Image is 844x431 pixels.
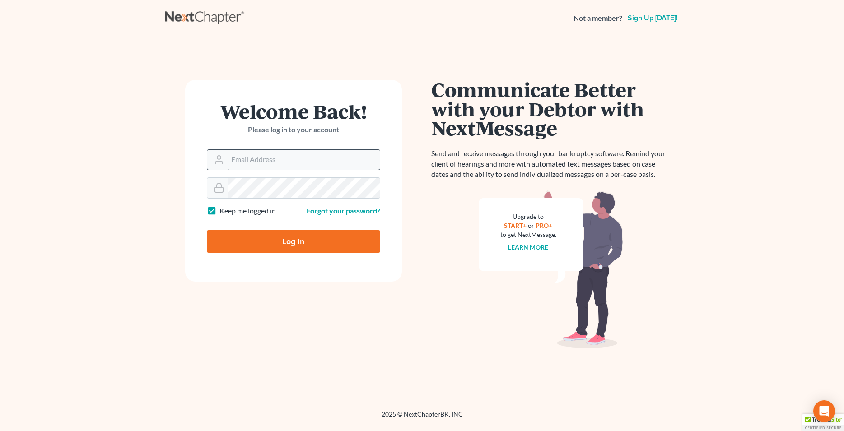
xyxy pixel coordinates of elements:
[528,222,534,229] span: or
[307,206,380,215] a: Forgot your password?
[431,80,671,138] h1: Communicate Better with your Debtor with NextMessage
[500,230,556,239] div: to get NextMessage.
[508,243,548,251] a: Learn more
[165,410,680,426] div: 2025 © NextChapterBK, INC
[228,150,380,170] input: Email Address
[504,222,527,229] a: START+
[207,230,380,253] input: Log In
[626,14,680,22] a: Sign up [DATE]!
[479,190,623,348] img: nextmessage_bg-59042aed3d76b12b5cd301f8e5b87938c9018125f34e5fa2b7a6b67550977c72.svg
[813,400,835,422] div: Open Intercom Messenger
[802,414,844,431] div: TrustedSite Certified
[219,206,276,216] label: Keep me logged in
[536,222,552,229] a: PRO+
[574,13,622,23] strong: Not a member?
[207,102,380,121] h1: Welcome Back!
[207,125,380,135] p: Please log in to your account
[500,212,556,221] div: Upgrade to
[431,148,671,180] p: Send and receive messages through your bankruptcy software. Remind your client of hearings and mo...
